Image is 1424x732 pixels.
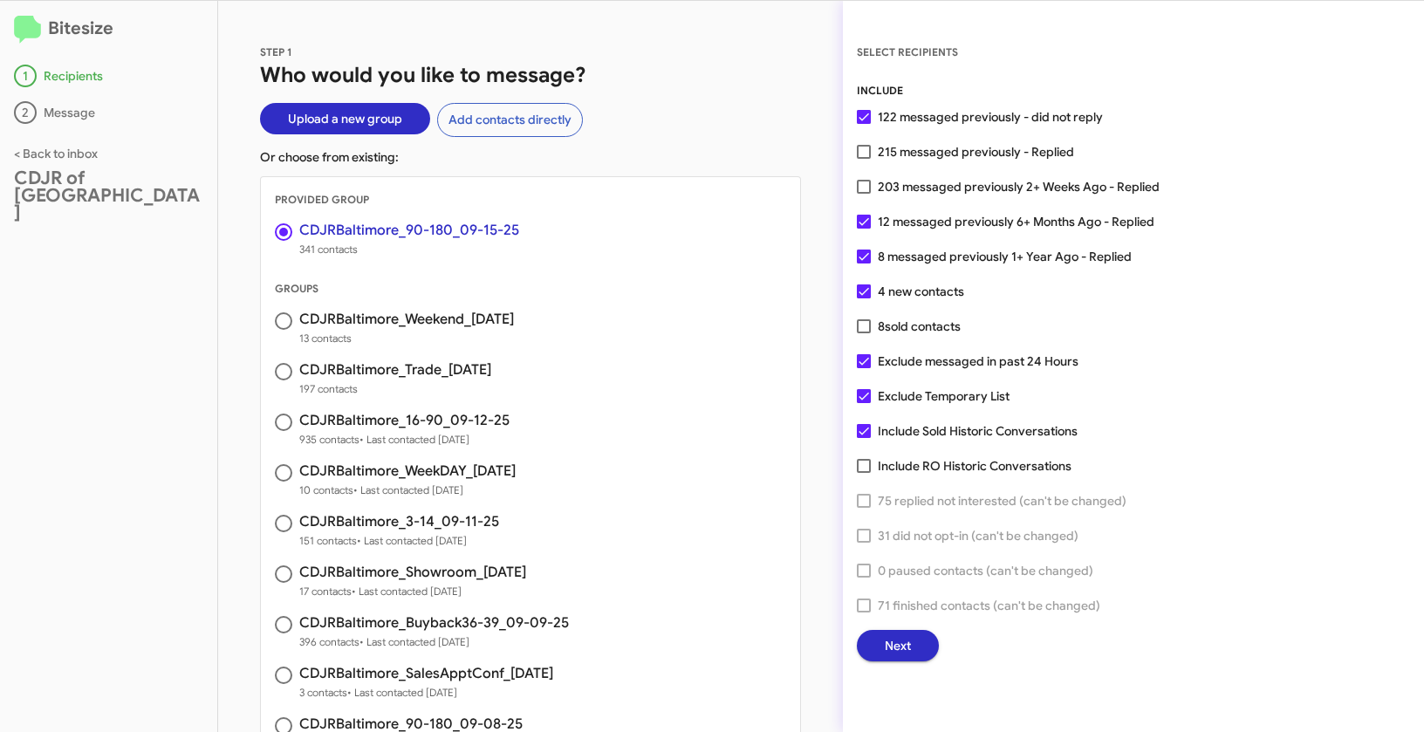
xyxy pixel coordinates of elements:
[878,560,1093,581] span: 0 paused contacts (can't be changed)
[885,630,911,661] span: Next
[14,65,203,87] div: Recipients
[299,330,514,347] span: 13 contacts
[299,312,514,326] h3: CDJRBaltimore_Weekend_[DATE]
[357,534,467,547] span: • Last contacted [DATE]
[299,482,516,499] span: 10 contacts
[299,684,553,701] span: 3 contacts
[260,61,801,89] h1: Who would you like to message?
[347,686,457,699] span: • Last contacted [DATE]
[299,717,523,731] h3: CDJRBaltimore_90-180_09-08-25
[299,414,510,428] h3: CDJRBaltimore_16-90_09-12-25
[437,103,583,137] button: Add contacts directly
[353,483,463,496] span: • Last contacted [DATE]
[878,455,1071,476] span: Include RO Historic Conversations
[878,176,1160,197] span: 203 messaged previously 2+ Weeks Ago - Replied
[878,106,1103,127] span: 122 messaged previously - did not reply
[299,464,516,478] h3: CDJRBaltimore_WeekDAY_[DATE]
[359,433,469,446] span: • Last contacted [DATE]
[14,15,203,44] h2: Bitesize
[260,148,801,166] p: Or choose from existing:
[14,101,203,124] div: Message
[261,191,800,209] div: PROVIDED GROUP
[260,103,430,134] button: Upload a new group
[299,667,553,681] h3: CDJRBaltimore_SalesApptConf_[DATE]
[299,515,499,529] h3: CDJRBaltimore_3-14_09-11-25
[14,146,98,161] a: < Back to inbox
[288,103,402,134] span: Upload a new group
[878,386,1010,407] span: Exclude Temporary List
[299,616,569,630] h3: CDJRBaltimore_Buyback36-39_09-09-25
[878,211,1154,232] span: 12 messaged previously 6+ Months Ago - Replied
[352,585,462,598] span: • Last contacted [DATE]
[299,532,499,550] span: 151 contacts
[299,363,491,377] h3: CDJRBaltimore_Trade_[DATE]
[878,595,1100,616] span: 71 finished contacts (can't be changed)
[878,421,1078,441] span: Include Sold Historic Conversations
[299,241,519,258] span: 341 contacts
[261,280,800,298] div: GROUPS
[299,380,491,398] span: 197 contacts
[14,169,203,222] div: CDJR of [GEOGRAPHIC_DATA]
[878,141,1074,162] span: 215 messaged previously - Replied
[299,633,569,651] span: 396 contacts
[885,318,961,334] span: sold contacts
[857,45,958,58] span: SELECT RECIPIENTS
[299,565,526,579] h3: CDJRBaltimore_Showroom_[DATE]
[878,525,1078,546] span: 31 did not opt-in (can't be changed)
[14,16,41,44] img: logo-minimal.svg
[299,583,526,600] span: 17 contacts
[878,351,1078,372] span: Exclude messaged in past 24 Hours
[857,82,1410,99] div: INCLUDE
[878,281,964,302] span: 4 new contacts
[299,223,519,237] h3: CDJRBaltimore_90-180_09-15-25
[878,490,1126,511] span: 75 replied not interested (can't be changed)
[878,316,961,337] span: 8
[260,45,292,58] span: STEP 1
[14,101,37,124] div: 2
[14,65,37,87] div: 1
[299,431,510,448] span: 935 contacts
[359,635,469,648] span: • Last contacted [DATE]
[857,630,939,661] button: Next
[878,246,1132,267] span: 8 messaged previously 1+ Year Ago - Replied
